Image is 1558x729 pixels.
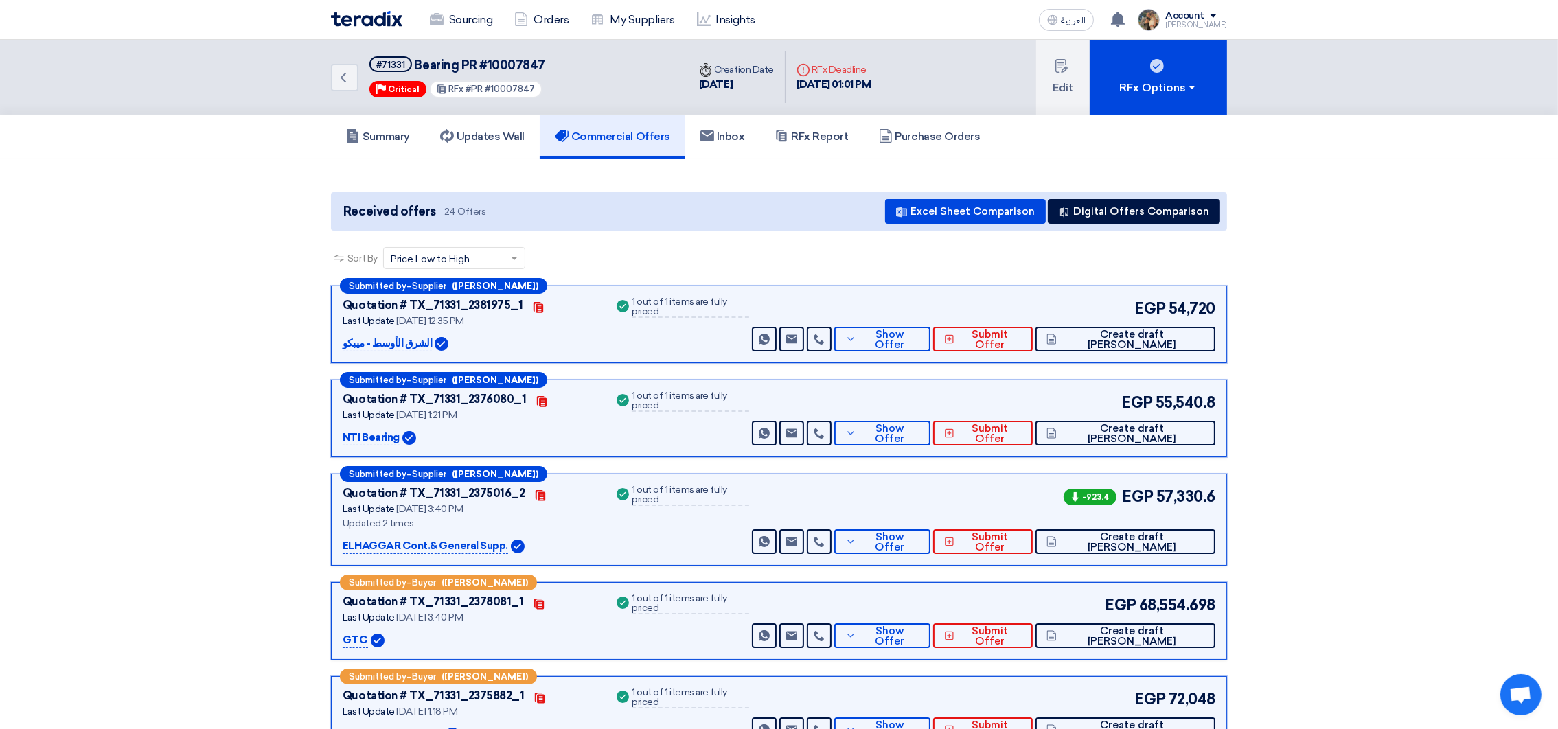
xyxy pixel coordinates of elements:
div: Quotation # TX_71331_2375882_1 [343,688,525,704]
button: Digital Offers Comparison [1048,199,1220,224]
div: 1 out of 1 items are fully priced [632,297,748,318]
a: Sourcing [419,5,503,35]
button: Show Offer [834,421,930,445]
button: العربية [1039,9,1094,31]
button: Submit Offer [933,421,1033,445]
span: Submitted by [349,470,406,478]
a: Updates Wall [425,115,540,159]
span: Bearing PR #10007847 [415,58,545,73]
span: Buyer [412,578,436,587]
span: EGP [1105,594,1136,616]
b: ([PERSON_NAME]) [442,672,528,681]
span: Create draft [PERSON_NAME] [1060,626,1204,647]
span: 68,554.698 [1139,594,1215,616]
h5: Updates Wall [440,130,525,143]
span: [DATE] 1:21 PM [396,409,457,421]
span: Show Offer [860,532,919,553]
button: Show Offer [834,529,930,554]
div: Quotation # TX_71331_2375016_2 [343,485,525,502]
h5: RFx Report [775,130,848,143]
button: Edit [1036,40,1090,115]
span: Show Offer [860,424,919,444]
span: Last Update [343,706,395,717]
span: #PR #10007847 [466,84,536,94]
img: Verified Account [371,634,385,647]
div: 1 out of 1 items are fully priced [632,594,748,614]
h5: Summary [346,130,410,143]
b: ([PERSON_NAME]) [452,470,538,478]
div: [DATE] 01:01 PM [797,77,871,93]
span: 54,720 [1169,297,1215,320]
div: – [340,466,547,482]
a: My Suppliers [580,5,685,35]
div: Quotation # TX_71331_2378081_1 [343,594,524,610]
a: Inbox [685,115,760,159]
span: Last Update [343,503,395,515]
span: Submitted by [349,672,406,681]
span: Create draft [PERSON_NAME] [1060,532,1204,553]
img: Verified Account [511,540,525,553]
span: Supplier [412,375,446,384]
span: Show Offer [860,626,919,647]
span: Create draft [PERSON_NAME] [1060,329,1204,350]
span: 55,540.8 [1156,391,1215,414]
span: -923.4 [1064,489,1116,505]
h5: Inbox [700,130,745,143]
span: RFx [449,84,464,94]
span: Submitted by [349,281,406,290]
span: [DATE] 3:40 PM [396,612,463,623]
span: Supplier [412,470,446,478]
button: Show Offer [834,623,930,648]
div: – [340,278,547,294]
div: RFx Options [1120,80,1198,96]
div: 1 out of 1 items are fully priced [632,688,748,708]
span: العربية [1061,16,1086,25]
span: Price Low to High [391,252,470,266]
h5: Purchase Orders [879,130,981,143]
button: Create draft [PERSON_NAME] [1035,421,1215,445]
h5: Commercial Offers [555,130,670,143]
span: Submit Offer [958,424,1022,444]
span: Critical [388,84,420,94]
img: Teradix logo [331,11,402,27]
button: Create draft [PERSON_NAME] [1035,327,1215,351]
img: Verified Account [435,337,448,351]
a: RFx Report [759,115,863,159]
p: الشرق الأوسط - ميبكو [343,336,432,352]
div: – [340,669,537,684]
div: [DATE] [699,77,774,93]
button: Submit Offer [933,623,1033,648]
span: Show Offer [860,329,919,350]
span: 24 Offers [444,205,486,218]
span: [DATE] 12:35 PM [396,315,464,327]
div: Quotation # TX_71331_2376080_1 [343,391,527,408]
p: NTI Bearing [343,430,400,446]
b: ([PERSON_NAME]) [442,578,528,587]
div: – [340,372,547,388]
div: Open chat [1500,674,1542,715]
b: ([PERSON_NAME]) [452,281,538,290]
span: Submit Offer [958,532,1022,553]
span: 72,048 [1169,688,1215,710]
span: [DATE] 1:18 PM [396,706,457,717]
div: 1 out of 1 items are fully priced [632,391,748,412]
div: RFx Deadline [797,62,871,77]
div: 1 out of 1 items are fully priced [632,485,748,506]
span: Last Update [343,409,395,421]
button: Excel Sheet Comparison [885,199,1046,224]
span: EGP [1134,688,1166,710]
button: Create draft [PERSON_NAME] [1035,529,1215,554]
img: file_1710751448746.jpg [1138,9,1160,31]
span: Supplier [412,281,446,290]
button: RFx Options [1090,40,1227,115]
b: ([PERSON_NAME]) [452,375,538,384]
a: Insights [686,5,766,35]
span: Sort By [347,251,378,266]
span: Submitted by [349,375,406,384]
a: Commercial Offers [540,115,685,159]
span: 57,330.6 [1156,485,1215,508]
div: #71331 [376,60,405,69]
span: Submitted by [349,578,406,587]
span: Last Update [343,612,395,623]
span: EGP [1122,485,1154,508]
